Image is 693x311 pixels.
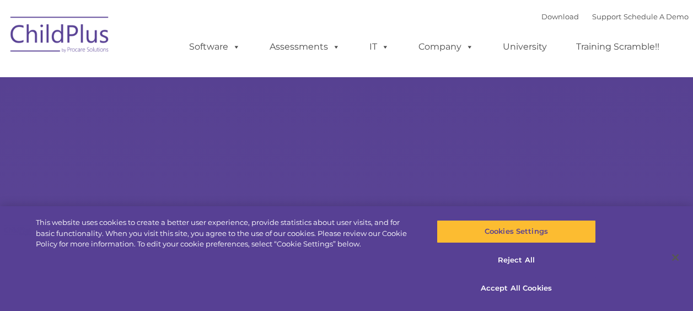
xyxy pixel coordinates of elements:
a: Schedule A Demo [624,12,689,21]
a: Assessments [259,36,351,58]
img: ChildPlus by Procare Solutions [5,9,115,64]
a: University [492,36,558,58]
a: Software [178,36,251,58]
a: Support [592,12,621,21]
button: Cookies Settings [437,220,596,243]
button: Close [663,245,687,270]
a: Download [541,12,579,21]
a: Training Scramble!! [565,36,670,58]
a: IT [358,36,400,58]
a: Company [407,36,485,58]
font: | [541,12,689,21]
button: Reject All [437,249,596,272]
button: Accept All Cookies [437,277,596,300]
div: This website uses cookies to create a better user experience, provide statistics about user visit... [36,217,416,250]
